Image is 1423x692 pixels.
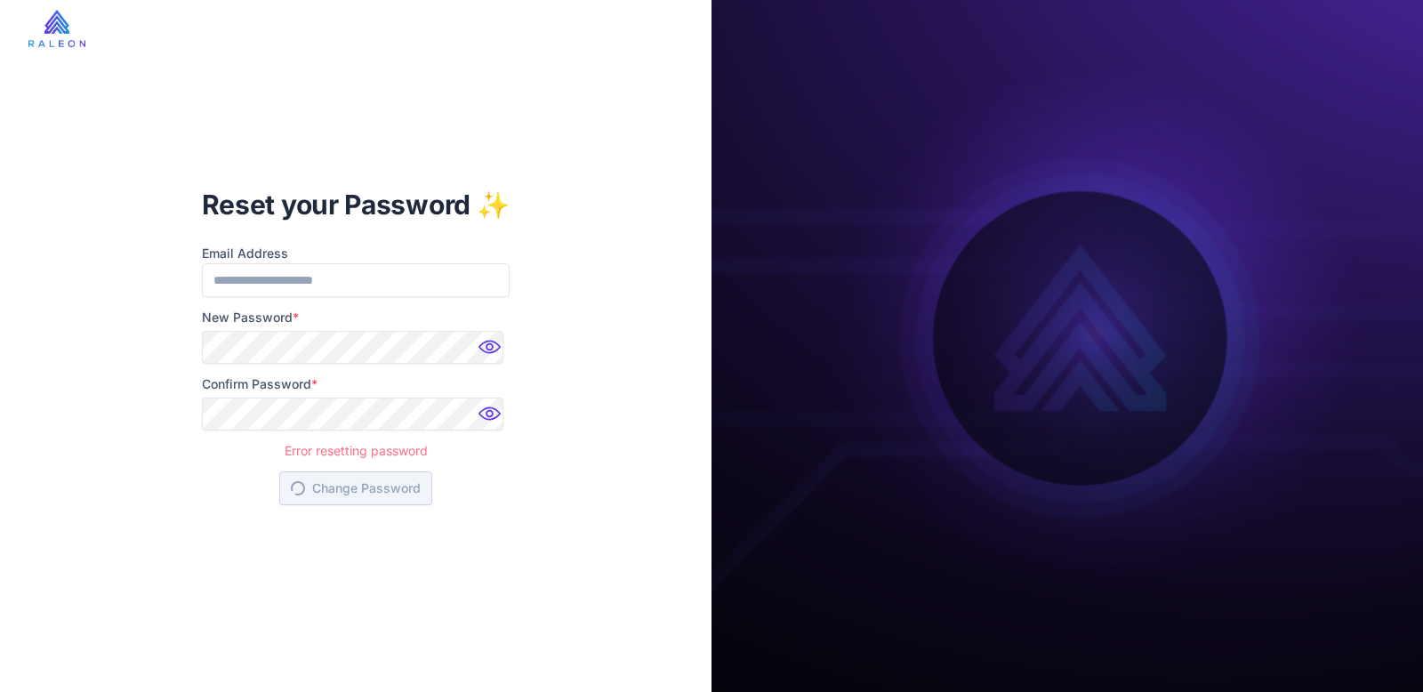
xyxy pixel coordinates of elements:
[202,434,511,461] div: Error resetting password
[474,401,510,437] img: Password hidden
[202,244,511,263] label: Email Address
[202,374,511,394] label: Confirm Password
[279,471,432,505] button: Change Password
[202,187,511,222] h1: Reset your Password ✨
[474,334,510,370] img: Password hidden
[28,10,85,47] img: raleon-logo-whitebg.9aac0268.jpg
[202,308,511,327] label: New Password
